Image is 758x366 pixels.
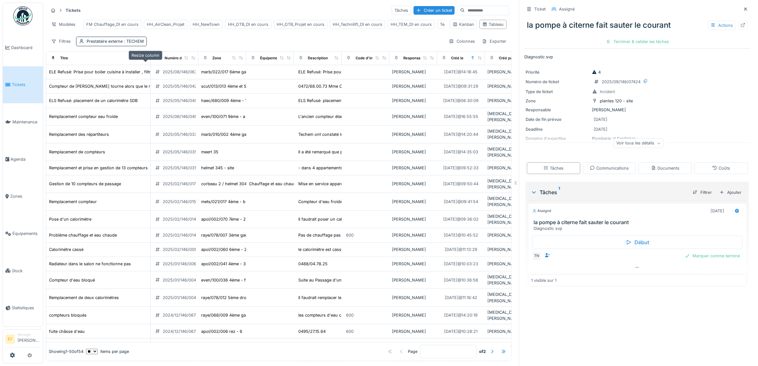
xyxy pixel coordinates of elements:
[444,131,478,137] div: [DATE] @ 14:20:44
[49,98,138,104] div: ELS Refusé: placement de un calorimètre SDB
[201,113,245,120] div: even/100/071 9ème - a
[708,21,736,30] div: Actions
[444,83,478,89] div: [DATE] @ 09:31:29
[487,261,530,267] div: [PERSON_NAME]
[49,328,85,334] div: fuite châsse d'eau
[193,21,220,27] div: HH_NewTown
[392,261,435,267] div: [PERSON_NAME]
[487,146,530,158] div: [MEDICAL_DATA][PERSON_NAME]
[346,312,354,318] div: 600
[392,181,435,187] div: [PERSON_NAME]
[526,116,589,122] div: Date de fin prévue
[163,83,201,89] div: 2025/05/146/04216
[10,193,40,199] span: Zones
[487,232,530,238] div: [PERSON_NAME]
[18,332,40,337] div: Manager
[129,51,162,60] div: Resize column
[543,165,563,171] div: Tâches
[49,216,91,222] div: Pose d'un calorimètre
[487,111,530,123] div: [MEDICAL_DATA][PERSON_NAME]
[526,107,749,113] div: [PERSON_NAME]
[443,216,479,222] div: [DATE] @ 09:36:02
[333,21,382,27] div: HH_Technilift_DI en cours
[408,348,417,355] div: Page
[712,165,730,171] div: Coûts
[298,165,392,171] div: - dans 4 appartements: 1 EF, 1 EC, 1 intégrateu...
[201,216,246,222] div: apol/002/070 7ème - 2
[444,69,478,75] div: [DATE] @ 14:18:45
[12,82,40,88] span: Tickets
[487,274,530,286] div: [MEDICAL_DATA][PERSON_NAME]
[49,131,109,137] div: Remplacement des répartiteurs
[526,126,589,132] div: Deadline
[392,312,435,318] div: [PERSON_NAME]
[526,69,589,75] div: Priorité
[201,232,255,238] div: raye/078/007 3ème gauche
[49,113,118,120] div: Remplacement compteur eau froide
[356,55,388,61] div: Code d'imputation
[163,131,202,137] div: 2025/05/146/03709
[163,69,202,75] div: 2025/08/146/06376
[487,128,530,140] div: [MEDICAL_DATA][PERSON_NAME]
[532,252,541,260] div: TN
[163,295,201,301] div: 2025/01/146/00426
[163,261,201,267] div: 2025/01/146/00679
[201,277,246,283] div: even/100/036 4ème - f
[18,332,40,346] li: [PERSON_NAME]
[392,277,435,283] div: [PERSON_NAME]
[49,232,117,238] div: Problème chauffage et eau chaude
[487,246,530,253] div: [PERSON_NAME]
[682,252,742,260] div: Marquer comme terminé
[444,261,478,267] div: [DATE] @ 10:03:23
[48,37,74,46] div: Filtres
[163,165,201,171] div: 2025/05/146/03173
[443,98,479,104] div: [DATE] @ 08:30:09
[5,334,15,344] li: EF
[603,37,671,46] div: Terminer & valider les tâches
[479,348,486,355] strong: of 2
[444,149,478,155] div: [DATE] @ 14:35:03
[487,69,530,75] div: [PERSON_NAME]
[49,312,87,318] div: compteurs bloqués
[298,216,388,222] div: Il faudrait poser un calorimètre inexistant auj...
[451,55,464,61] div: Créé le
[717,188,744,197] div: Ajouter
[346,232,354,238] div: 600
[391,21,432,27] div: HH_TEM_DI en cours
[163,181,201,187] div: 2025/02/146/01735
[49,165,148,171] div: Remplacement et prise en gestion de 13 compteurs
[49,348,83,355] div: Showing 1 - 50 of 54
[526,107,589,113] div: Responsable
[298,232,398,238] div: Pas de chauffage pas d'eau chaude dans tout l'a...
[3,289,43,327] a: Statistiques
[526,79,589,85] div: Numéro de ticket
[445,295,477,301] div: [DATE] @ 11:16:42
[60,55,68,61] div: Titre
[487,83,530,89] div: [PERSON_NAME]
[403,55,426,61] div: Responsable
[86,21,138,27] div: FM Chauffage_DI en cours
[444,328,478,334] div: [DATE] @ 10:28:21
[590,165,629,171] div: Communications
[3,103,43,141] a: Maintenance
[49,149,105,155] div: Remplacement de compteurs
[298,181,379,187] div: Mise en service appareillage de comptage
[392,6,411,15] div: Tâches
[49,199,97,205] div: Remplacement compteur
[163,312,201,318] div: 2024/12/146/06767
[3,66,43,104] a: Tickets
[147,21,184,27] div: HH_AirClean_Projet
[298,149,395,155] div: Il a été remarqué que plusieurs compteurs sont ...
[392,165,435,171] div: [PERSON_NAME]
[534,225,744,231] div: Diagnostic svp
[3,252,43,289] a: Stock
[201,295,249,301] div: raye/078/012 5ème droit
[201,131,256,137] div: marb/010/002 4ème gauche
[3,178,43,215] a: Zones
[602,79,641,85] div: 2025/09/146/07424
[392,69,435,75] div: [PERSON_NAME]
[487,291,530,304] div: [MEDICAL_DATA][PERSON_NAME]
[499,55,514,61] div: Créé par
[308,55,328,61] div: Description
[298,199,392,205] div: Compteur d'eau froide existant bloqué ou illisi...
